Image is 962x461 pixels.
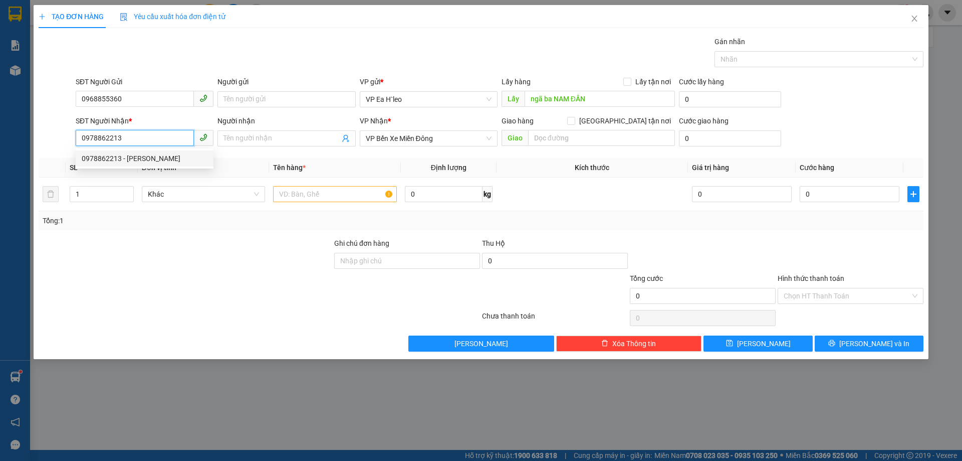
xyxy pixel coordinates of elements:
[828,340,835,348] span: printer
[631,76,675,87] span: Lấy tận nơi
[366,92,492,107] span: VP Ea H`leo
[679,78,724,86] label: Cước lấy hàng
[726,340,733,348] span: save
[908,190,919,198] span: plus
[502,78,531,86] span: Lấy hàng
[525,91,675,107] input: Dọc đường
[800,164,834,172] span: Cước hàng
[839,338,909,349] span: [PERSON_NAME] và In
[502,130,528,146] span: Giao
[431,164,466,172] span: Định lượng
[43,186,59,202] button: delete
[408,336,554,352] button: [PERSON_NAME]
[483,186,493,202] span: kg
[217,76,355,87] div: Người gửi
[454,338,508,349] span: [PERSON_NAME]
[612,338,656,349] span: Xóa Thông tin
[714,38,745,46] label: Gán nhãn
[334,253,480,269] input: Ghi chú đơn hàng
[120,13,225,21] span: Yêu cầu xuất hóa đơn điện tử
[482,239,505,247] span: Thu Hộ
[43,215,371,226] div: Tổng: 1
[556,336,702,352] button: deleteXóa Thông tin
[679,91,781,107] input: Cước lấy hàng
[679,130,781,146] input: Cước giao hàng
[778,274,844,282] label: Hình thức thanh toán
[737,338,791,349] span: [PERSON_NAME]
[630,274,663,282] span: Tổng cước
[692,164,729,172] span: Giá trị hàng
[703,336,812,352] button: save[PERSON_NAME]
[39,13,46,20] span: plus
[910,15,918,23] span: close
[199,94,207,102] span: phone
[273,186,397,202] input: VD: Bàn, Ghế
[217,115,355,126] div: Người nhận
[815,336,923,352] button: printer[PERSON_NAME] và In
[39,13,104,21] span: TẠO ĐƠN HÀNG
[502,117,534,125] span: Giao hàng
[199,133,207,141] span: phone
[575,164,609,172] span: Kích thước
[366,131,492,146] span: VP Bến Xe Miền Đông
[334,239,389,247] label: Ghi chú đơn hàng
[528,130,675,146] input: Dọc đường
[120,13,128,21] img: icon
[907,186,919,202] button: plus
[82,153,207,164] div: 0978862213 - [PERSON_NAME]
[342,134,350,142] span: user-add
[601,340,608,348] span: delete
[900,5,928,33] button: Close
[70,164,78,172] span: SL
[575,115,675,126] span: [GEOGRAPHIC_DATA] tận nơi
[481,311,629,328] div: Chưa thanh toán
[148,187,260,202] span: Khác
[76,76,213,87] div: SĐT Người Gửi
[273,164,306,172] span: Tên hàng
[679,117,729,125] label: Cước giao hàng
[360,117,388,125] span: VP Nhận
[360,76,498,87] div: VP gửi
[502,91,525,107] span: Lấy
[76,150,213,167] div: 0978862213 - Hoàng Văn Đạt
[692,186,792,202] input: 0
[76,115,213,126] div: SĐT Người Nhận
